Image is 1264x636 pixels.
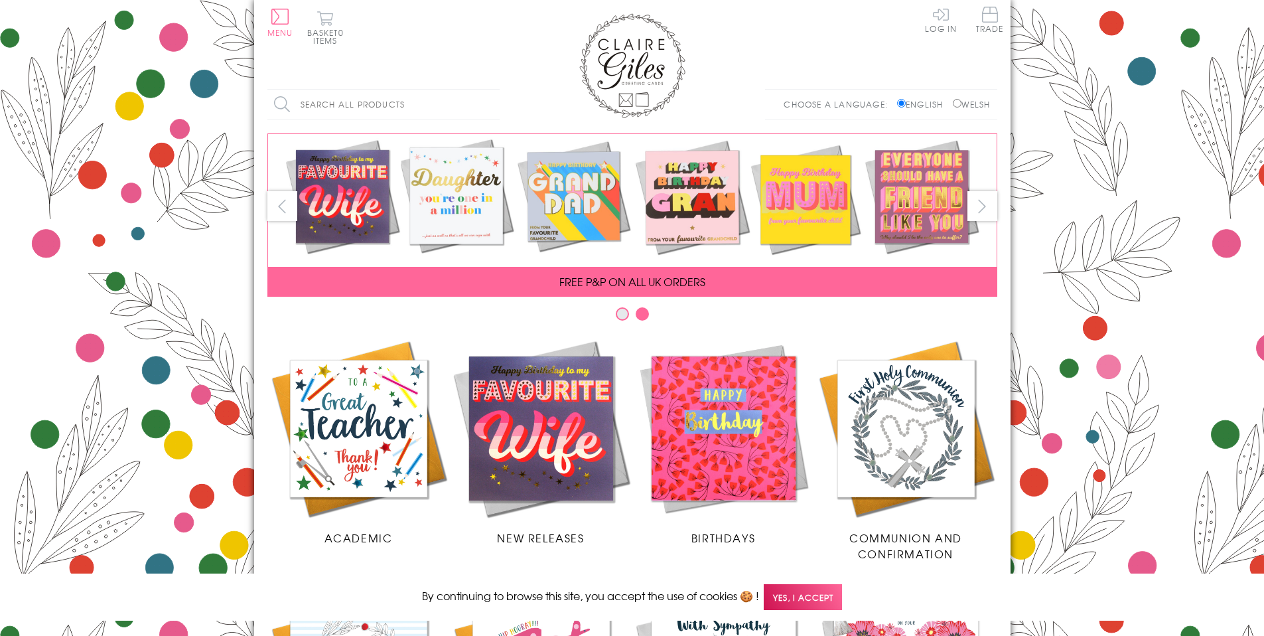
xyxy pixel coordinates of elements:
span: Menu [267,27,293,39]
a: New Releases [450,337,632,546]
span: 0 items [313,27,344,46]
a: Communion and Confirmation [815,337,997,562]
span: Trade [976,7,1004,33]
a: Trade [976,7,1004,35]
a: Log In [925,7,957,33]
span: Yes, I accept [764,584,842,610]
input: Search all products [267,90,500,119]
span: FREE P&P ON ALL UK ORDERS [559,274,705,289]
a: Academic [267,337,450,546]
input: Welsh [953,99,961,108]
label: English [897,98,949,110]
input: English [897,99,906,108]
img: Claire Giles Greetings Cards [579,13,685,118]
button: next [967,191,997,221]
button: Carousel Page 2 (Current Slide) [636,307,649,321]
span: New Releases [497,530,584,546]
a: Birthdays [632,337,815,546]
div: Carousel Pagination [267,307,997,327]
button: Menu [267,9,293,37]
label: Welsh [953,98,991,110]
button: Carousel Page 1 [616,307,629,321]
span: Communion and Confirmation [849,530,962,562]
span: Academic [324,530,393,546]
p: Choose a language: [784,98,894,110]
span: Birthdays [691,530,755,546]
button: prev [267,191,297,221]
button: Basket0 items [307,11,344,44]
input: Search [486,90,500,119]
